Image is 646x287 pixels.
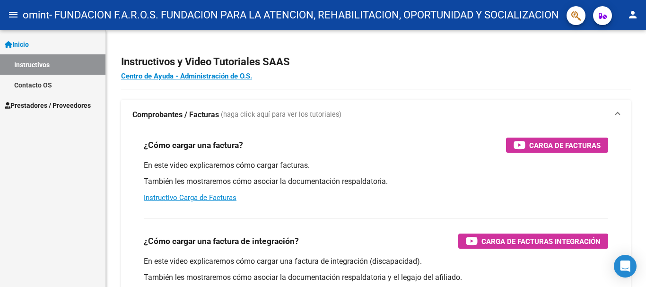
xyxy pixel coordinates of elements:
[144,272,608,283] p: También les mostraremos cómo asociar la documentación respaldatoria y el legajo del afiliado.
[144,176,608,187] p: También les mostraremos cómo asociar la documentación respaldatoria.
[121,100,631,130] mat-expansion-panel-header: Comprobantes / Facturas (haga click aquí para ver los tutoriales)
[144,139,243,152] h3: ¿Cómo cargar una factura?
[23,5,49,26] span: omint
[8,9,19,20] mat-icon: menu
[614,255,637,278] div: Open Intercom Messenger
[144,193,236,202] a: Instructivo Carga de Facturas
[132,110,219,120] strong: Comprobantes / Facturas
[144,160,608,171] p: En este video explicaremos cómo cargar facturas.
[458,234,608,249] button: Carga de Facturas Integración
[506,138,608,153] button: Carga de Facturas
[144,256,608,267] p: En este video explicaremos cómo cargar una factura de integración (discapacidad).
[221,110,341,120] span: (haga click aquí para ver los tutoriales)
[481,235,601,247] span: Carga de Facturas Integración
[144,235,299,248] h3: ¿Cómo cargar una factura de integración?
[121,53,631,71] h2: Instructivos y Video Tutoriales SAAS
[627,9,638,20] mat-icon: person
[5,100,91,111] span: Prestadores / Proveedores
[529,139,601,151] span: Carga de Facturas
[121,72,252,80] a: Centro de Ayuda - Administración de O.S.
[5,39,29,50] span: Inicio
